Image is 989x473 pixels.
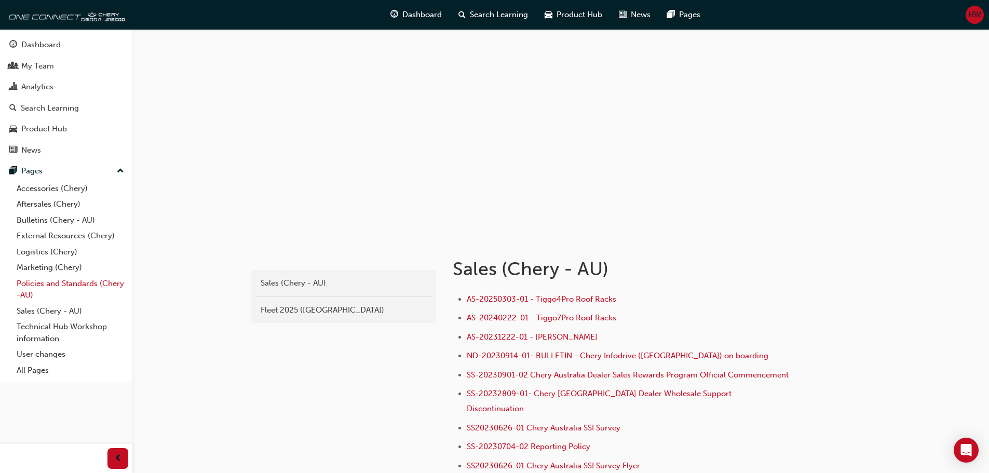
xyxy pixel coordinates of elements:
[12,212,128,228] a: Bulletins (Chery - AU)
[467,423,620,433] a: SS20230626-01 Chery Australia SSI Survey
[458,8,466,21] span: search-icon
[453,258,793,280] h1: Sales (Chery - AU)
[467,351,768,360] a: ND-20230914-01- BULLETIN - Chery Infodrive ([GEOGRAPHIC_DATA]) on boarding
[114,452,122,465] span: prev-icon
[966,6,984,24] button: HW
[4,57,128,76] a: My Team
[557,9,602,21] span: Product Hub
[9,167,17,176] span: pages-icon
[470,9,528,21] span: Search Learning
[255,301,432,319] a: Fleet 2025 ([GEOGRAPHIC_DATA])
[4,161,128,181] button: Pages
[5,4,125,25] img: oneconnect
[4,33,128,161] button: DashboardMy TeamAnalyticsSearch LearningProduct HubNews
[536,4,611,25] a: car-iconProduct Hub
[4,141,128,160] a: News
[667,8,675,21] span: pages-icon
[12,228,128,244] a: External Resources (Chery)
[9,40,17,50] span: guage-icon
[21,81,53,93] div: Analytics
[21,144,41,156] div: News
[12,303,128,319] a: Sales (Chery - AU)
[12,346,128,362] a: User changes
[9,62,17,71] span: people-icon
[12,260,128,276] a: Marketing (Chery)
[467,461,640,470] a: SS20230626-01 Chery Australia SSI Survey Flyer
[968,9,981,21] span: HW
[255,274,432,292] a: Sales (Chery - AU)
[450,4,536,25] a: search-iconSearch Learning
[9,104,17,113] span: search-icon
[467,313,616,322] a: AS-20240222-01 - Tiggo7Pro Roof Racks
[467,389,734,413] a: SS-20232809-01- Chery [GEOGRAPHIC_DATA] Dealer Wholesale Support Discontinuation
[261,304,427,316] div: Fleet 2025 ([GEOGRAPHIC_DATA])
[21,165,43,177] div: Pages
[21,39,61,51] div: Dashboard
[954,438,979,463] div: Open Intercom Messenger
[21,102,79,114] div: Search Learning
[12,244,128,260] a: Logistics (Chery)
[659,4,709,25] a: pages-iconPages
[619,8,627,21] span: news-icon
[382,4,450,25] a: guage-iconDashboard
[611,4,659,25] a: news-iconNews
[467,442,590,451] a: SS-20230704-02 Reporting Policy
[4,119,128,139] a: Product Hub
[9,146,17,155] span: news-icon
[9,125,17,134] span: car-icon
[467,370,789,380] a: SS-20230901-02 Chery Australia Dealer Sales Rewards Program Official Commencement
[4,77,128,97] a: Analytics
[402,9,442,21] span: Dashboard
[545,8,552,21] span: car-icon
[117,165,124,178] span: up-icon
[467,332,598,342] a: AS-20231222-01 - [PERSON_NAME]
[631,9,651,21] span: News
[679,9,700,21] span: Pages
[261,277,427,289] div: Sales (Chery - AU)
[4,35,128,55] a: Dashboard
[21,123,67,135] div: Product Hub
[21,60,54,72] div: My Team
[9,83,17,92] span: chart-icon
[467,294,616,304] a: AS-20250303-01 - Tiggo4Pro Roof Racks
[390,8,398,21] span: guage-icon
[12,196,128,212] a: Aftersales (Chery)
[4,99,128,118] a: Search Learning
[12,319,128,346] a: Technical Hub Workshop information
[12,362,128,379] a: All Pages
[12,181,128,197] a: Accessories (Chery)
[12,276,128,303] a: Policies and Standards (Chery -AU)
